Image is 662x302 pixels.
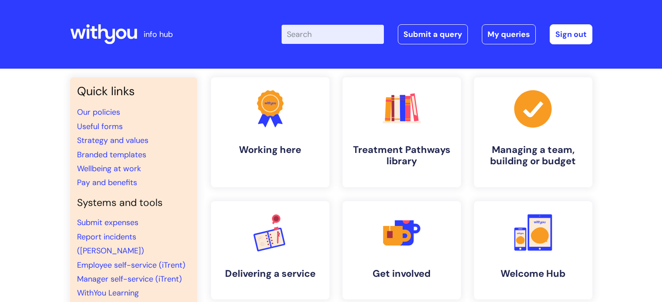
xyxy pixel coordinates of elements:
h4: Welcome Hub [481,268,585,279]
a: Report incidents ([PERSON_NAME]) [77,232,144,256]
a: Treatment Pathways library [343,77,461,187]
a: Wellbeing at work [77,163,141,174]
h3: Quick links [77,84,190,98]
h4: Systems and tools [77,197,190,209]
a: Managing a team, building or budget [474,77,592,187]
a: Submit a query [398,24,468,44]
a: WithYou Learning [77,288,139,298]
a: Submit expenses [77,217,138,228]
a: Manager self-service (iTrent) [77,274,182,284]
a: Sign out [550,24,592,44]
a: Delivering a service [211,201,329,299]
h4: Managing a team, building or budget [481,144,585,167]
a: Branded templates [77,149,146,160]
h4: Delivering a service [218,268,323,279]
a: Welcome Hub [474,201,592,299]
a: Pay and benefits [77,177,137,188]
div: | - [282,24,592,44]
a: Useful forms [77,121,123,132]
a: Strategy and values [77,135,148,146]
h4: Treatment Pathways library [349,144,454,167]
a: My queries [482,24,536,44]
h4: Get involved [349,268,454,279]
input: Search [282,25,384,44]
a: Get involved [343,201,461,299]
a: Employee self-service (iTrent) [77,260,185,270]
a: Our policies [77,107,120,117]
h4: Working here [218,144,323,156]
a: Working here [211,77,329,187]
p: info hub [144,27,173,41]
